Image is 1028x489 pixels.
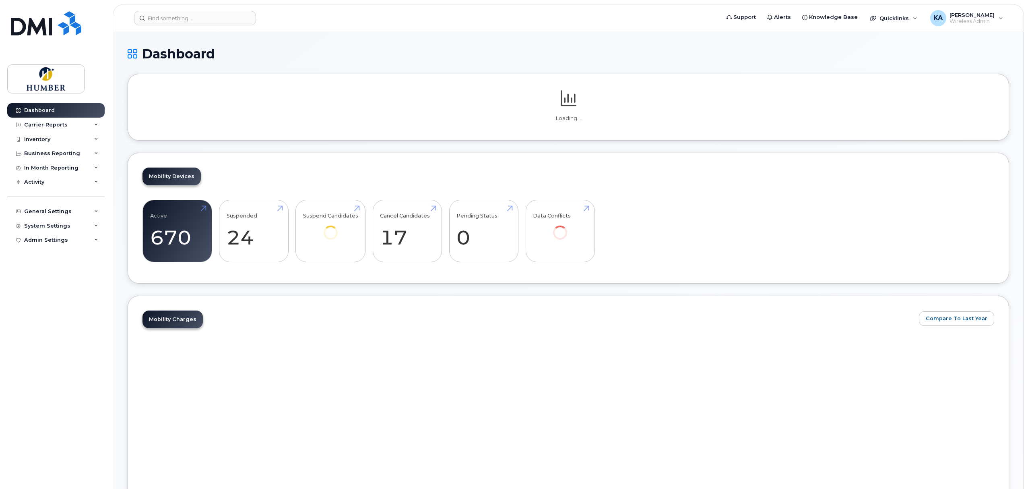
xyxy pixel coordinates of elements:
[533,205,587,251] a: Data Conflicts
[142,168,201,185] a: Mobility Devices
[128,47,1009,61] h1: Dashboard
[142,311,203,328] a: Mobility Charges
[303,205,358,251] a: Suspend Candidates
[227,205,281,258] a: Suspended 24
[919,311,994,326] button: Compare To Last Year
[142,115,994,122] p: Loading...
[380,205,434,258] a: Cancel Candidates 17
[456,205,511,258] a: Pending Status 0
[926,315,987,322] span: Compare To Last Year
[150,205,204,258] a: Active 670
